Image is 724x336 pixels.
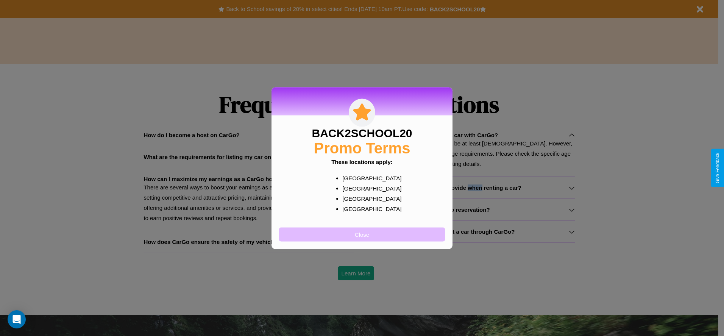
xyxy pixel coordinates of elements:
[342,173,396,183] p: [GEOGRAPHIC_DATA]
[312,127,412,139] h3: BACK2SCHOOL20
[715,153,720,183] div: Give Feedback
[342,183,396,193] p: [GEOGRAPHIC_DATA]
[8,310,26,328] div: Open Intercom Messenger
[342,193,396,203] p: [GEOGRAPHIC_DATA]
[331,158,393,165] b: These locations apply:
[342,203,396,214] p: [GEOGRAPHIC_DATA]
[279,227,445,241] button: Close
[314,139,410,156] h2: Promo Terms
